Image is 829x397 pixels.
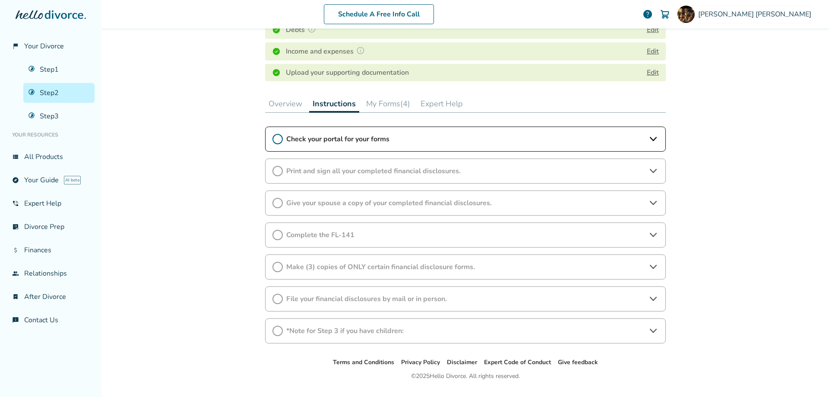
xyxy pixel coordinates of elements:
span: AI beta [64,176,81,184]
li: Your Resources [7,126,95,143]
span: Complete the FL-141 [286,230,645,240]
h4: Income and expenses [286,46,367,57]
a: groupRelationships [7,264,95,283]
li: Disclaimer [447,357,477,368]
button: Instructions [309,95,359,113]
span: chat_info [12,317,19,324]
span: flag_2 [12,43,19,50]
img: Cart [660,9,670,19]
span: Check your portal for your forms [286,134,645,144]
a: flag_2Your Divorce [7,36,95,56]
li: Give feedback [558,357,598,368]
button: Edit [647,46,659,57]
a: bookmark_checkAfter Divorce [7,287,95,307]
a: Schedule A Free Info Call [324,4,434,24]
span: explore [12,177,19,184]
a: help [642,9,653,19]
span: list_alt_check [12,223,19,230]
span: bookmark_check [12,293,19,300]
a: Terms and Conditions [333,358,394,366]
button: Overview [265,95,306,112]
a: Privacy Policy [401,358,440,366]
span: group [12,270,19,277]
a: list_alt_checkDivorce Prep [7,217,95,237]
a: Step1 [23,60,95,79]
a: chat_infoContact Us [7,310,95,330]
iframe: Chat Widget [786,356,829,397]
a: exploreYour GuideAI beta [7,170,95,190]
span: Your Divorce [24,41,64,51]
img: Completed [272,47,281,56]
a: Expert Code of Conduct [484,358,551,366]
img: M [677,6,695,23]
a: attach_moneyFinances [7,240,95,260]
button: My Forms(4) [363,95,414,112]
span: Give your spouse a copy of your completed financial disclosures. [286,198,645,208]
span: Print and sign all your completed financial disclosures. [286,166,645,176]
span: view_list [12,153,19,160]
div: © 2025 Hello Divorce. All rights reserved. [411,371,520,381]
span: Make (3) copies of ONLY certain financial disclosure forms. [286,262,645,272]
span: [PERSON_NAME] [PERSON_NAME] [698,10,815,19]
span: File your financial disclosures by mail or in person. [286,294,645,304]
a: Step3 [23,106,95,126]
a: Step2 [23,83,95,103]
span: phone_in_talk [12,200,19,207]
img: Completed [272,68,281,77]
a: view_listAll Products [7,147,95,167]
span: *Note for Step 3 if you have children: [286,326,645,336]
a: Edit [647,68,659,77]
button: Expert Help [417,95,466,112]
span: attach_money [12,247,19,254]
h4: Upload your supporting documentation [286,67,409,78]
a: phone_in_talkExpert Help [7,194,95,213]
img: Question Mark [356,46,365,55]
